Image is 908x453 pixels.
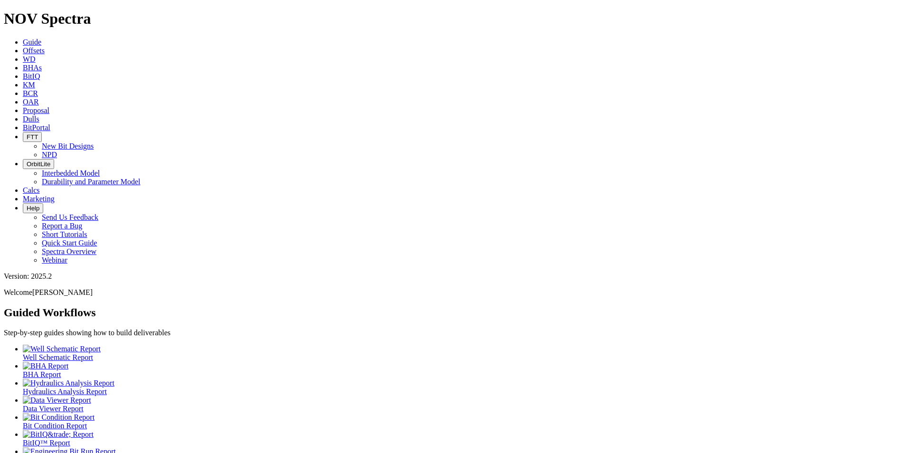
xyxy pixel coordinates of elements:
[23,353,93,361] span: Well Schematic Report
[23,430,94,439] img: BitIQ&trade; Report
[42,213,98,221] a: Send Us Feedback
[27,205,39,212] span: Help
[42,178,141,186] a: Durability and Parameter Model
[4,306,904,319] h2: Guided Workflows
[23,81,35,89] a: KM
[23,123,50,132] a: BitPortal
[23,405,84,413] span: Data Viewer Report
[23,195,55,203] a: Marketing
[23,362,68,370] img: BHA Report
[23,362,904,378] a: BHA Report BHA Report
[27,160,50,168] span: OrbitLite
[23,38,41,46] a: Guide
[23,89,38,97] a: BCR
[23,55,36,63] a: WD
[23,98,39,106] a: OAR
[23,186,40,194] a: Calcs
[42,222,82,230] a: Report a Bug
[42,256,67,264] a: Webinar
[23,413,95,422] img: Bit Condition Report
[23,115,39,123] a: Dulls
[23,345,904,361] a: Well Schematic Report Well Schematic Report
[4,329,904,337] p: Step-by-step guides showing how to build deliverables
[23,422,87,430] span: Bit Condition Report
[4,272,904,281] div: Version: 2025.2
[23,159,54,169] button: OrbitLite
[32,288,93,296] span: [PERSON_NAME]
[23,439,70,447] span: BitIQ™ Report
[23,203,43,213] button: Help
[23,132,42,142] button: FTT
[23,413,904,430] a: Bit Condition Report Bit Condition Report
[23,64,42,72] a: BHAs
[23,430,904,447] a: BitIQ&trade; Report BitIQ™ Report
[23,47,45,55] a: Offsets
[23,396,91,405] img: Data Viewer Report
[23,72,40,80] a: BitIQ
[27,133,38,141] span: FTT
[42,230,87,238] a: Short Tutorials
[42,247,96,255] a: Spectra Overview
[42,142,94,150] a: New Bit Designs
[42,151,57,159] a: NPD
[42,239,97,247] a: Quick Start Guide
[23,396,904,413] a: Data Viewer Report Data Viewer Report
[23,379,904,396] a: Hydraulics Analysis Report Hydraulics Analysis Report
[23,345,101,353] img: Well Schematic Report
[23,370,61,378] span: BHA Report
[23,106,49,114] a: Proposal
[23,387,107,396] span: Hydraulics Analysis Report
[23,379,114,387] img: Hydraulics Analysis Report
[4,10,904,28] h1: NOV Spectra
[4,288,904,297] p: Welcome
[42,169,100,177] a: Interbedded Model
